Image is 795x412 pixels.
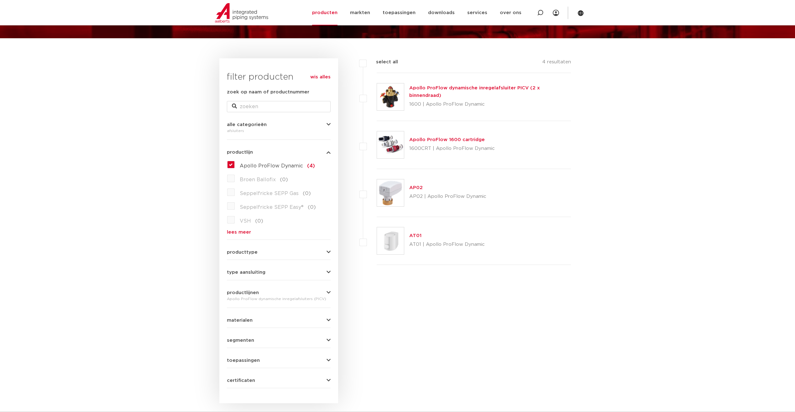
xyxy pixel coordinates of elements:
span: Broen Ballofix [240,177,276,182]
button: productlijnen [227,290,331,295]
span: type aansluiting [227,270,265,275]
a: Apollo ProFlow dynamische inregelafsluiter PICV (2 x binnendraad) [409,86,540,98]
img: Thumbnail for AP02 [377,179,404,206]
span: VSH [240,219,251,224]
button: productlijn [227,150,331,155]
span: segmenten [227,338,254,343]
a: AT01 [409,233,421,238]
span: productlijnen [227,290,259,295]
span: Apollo ProFlow Dynamic [240,163,303,168]
span: (0) [255,219,263,224]
img: Thumbnail for AT01 [377,227,404,254]
span: (4) [307,163,315,168]
span: toepassingen [227,358,260,363]
label: zoek op naam of productnummer [227,88,309,96]
p: AP02 | Apollo ProFlow Dynamic [409,192,486,202]
span: materialen [227,318,253,323]
img: Thumbnail for Apollo ProFlow dynamische inregelafsluiter PICV (2 x binnendraad) [377,83,404,110]
span: (0) [280,177,288,182]
input: zoeken [227,101,331,112]
span: (0) [303,191,311,196]
button: segmenten [227,338,331,343]
button: toepassingen [227,358,331,363]
button: certificaten [227,378,331,383]
span: Seppelfricke SEPP Easy® [240,205,304,210]
span: alle categorieën [227,122,267,127]
h3: filter producten [227,71,331,83]
p: AT01 | Apollo ProFlow Dynamic [409,240,485,250]
button: producttype [227,250,331,255]
img: Thumbnail for Apollo ProFlow 1600 cartridge [377,131,404,158]
button: type aansluiting [227,270,331,275]
a: lees meer [227,230,331,235]
div: afsluiters [227,127,331,135]
span: Seppelfricke SEPP Gas [240,191,299,196]
button: materialen [227,318,331,323]
label: select all [367,58,398,66]
span: certificaten [227,378,255,383]
button: alle categorieën [227,122,331,127]
span: productlijn [227,150,253,155]
span: (0) [308,205,316,210]
a: Apollo ProFlow 1600 cartridge [409,137,485,142]
span: producttype [227,250,258,255]
a: AP02 [409,185,423,190]
a: wis alles [310,73,331,81]
p: 1600 | Apollo ProFlow Dynamic [409,99,571,109]
p: 1600CRT | Apollo ProFlow Dynamic [409,144,495,154]
div: Apollo ProFlow dynamische inregelafsluiters (PICV) [227,295,331,303]
p: 4 resultaten [542,58,571,68]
